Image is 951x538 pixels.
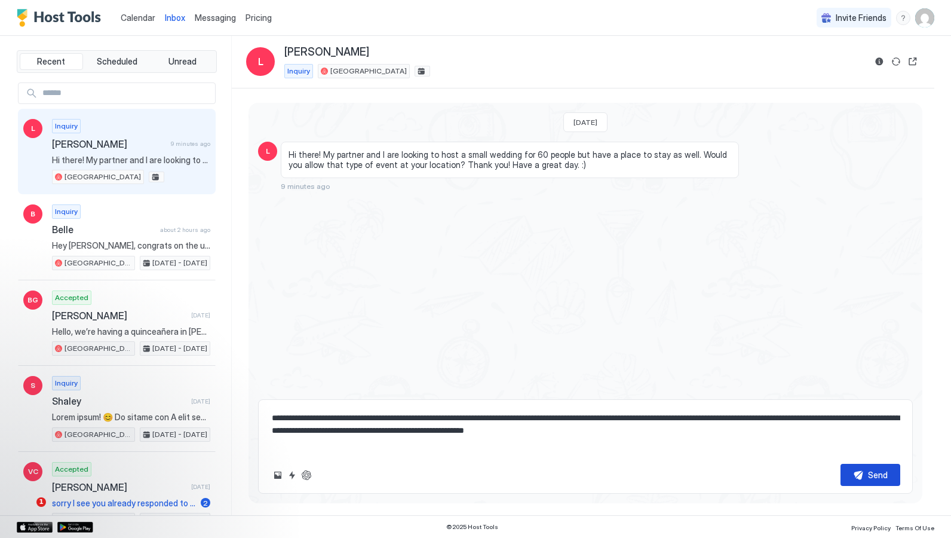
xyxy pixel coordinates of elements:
[38,83,215,103] input: Input Field
[17,522,53,533] a: App Store
[285,468,299,482] button: Quick reply
[37,56,65,67] span: Recent
[915,8,934,27] div: User profile
[171,140,210,148] span: 9 minutes ago
[52,310,186,322] span: [PERSON_NAME]
[836,13,886,23] span: Invite Friends
[289,149,731,170] span: Hi there! My partner and I are looking to host a small wedding for 60 people but have a place to ...
[287,66,310,77] span: Inquiry
[52,395,186,407] span: Shaley
[851,524,891,531] span: Privacy Policy
[65,343,132,354] span: [GEOGRAPHIC_DATA]
[52,224,155,236] span: Belle
[121,11,155,24] a: Calendar
[889,54,903,69] button: Sync reservation
[446,523,498,531] span: © 2025 Host Tools
[191,311,210,319] span: [DATE]
[258,54,263,69] span: L
[52,155,210,166] span: Hi there! My partner and I are looking to host a small wedding for 60 people but have a place to ...
[55,121,78,132] span: Inquiry
[299,468,314,482] button: ChatGPT Auto Reply
[55,206,78,217] span: Inquiry
[52,138,166,150] span: [PERSON_NAME]
[895,524,934,531] span: Terms Of Use
[17,9,106,27] a: Host Tools Logo
[52,240,210,251] span: Hey [PERSON_NAME], congrats on the upcoming wedding! The area is not conducive to that type of tr...
[165,13,185,23] span: Inbox
[65,515,132,525] span: [GEOGRAPHIC_DATA]
[152,343,207,354] span: [DATE] - [DATE]
[27,295,38,305] span: BG
[65,172,141,182] span: [GEOGRAPHIC_DATA]
[55,292,88,303] span: Accepted
[151,53,214,70] button: Unread
[872,54,886,69] button: Reservation information
[31,123,35,134] span: L
[266,146,270,157] span: L
[851,521,891,533] a: Privacy Policy
[55,378,78,389] span: Inquiry
[895,521,934,533] a: Terms Of Use
[17,50,217,73] div: tab-group
[573,118,597,127] span: [DATE]
[168,56,197,67] span: Unread
[152,515,207,525] span: [DATE] - [DATE]
[840,464,900,486] button: Send
[191,398,210,405] span: [DATE]
[195,13,236,23] span: Messaging
[9,422,248,506] iframe: Intercom notifications message
[271,468,285,482] button: Upload image
[20,53,83,70] button: Recent
[160,226,210,234] span: about 2 hours ago
[97,56,137,67] span: Scheduled
[85,53,149,70] button: Scheduled
[30,380,35,391] span: S
[246,13,272,23] span: Pricing
[195,11,236,24] a: Messaging
[896,11,910,25] div: menu
[30,209,35,219] span: B
[284,45,369,59] span: [PERSON_NAME]
[868,469,888,481] div: Send
[52,412,210,423] span: Lorem ipsum! 😊 Do sitame con A elit seddoeiu tem incidid utlab etdol magnaali eni 09 admin, ven q...
[52,326,210,337] span: Hello, we’re having a quinceañera in [PERSON_NAME]. We are from the area just need the space for ...
[165,11,185,24] a: Inbox
[57,522,93,533] a: Google Play Store
[330,66,407,77] span: [GEOGRAPHIC_DATA]
[65,258,132,268] span: [GEOGRAPHIC_DATA]
[906,54,920,69] button: Open reservation
[121,13,155,23] span: Calendar
[281,182,330,191] span: 9 minutes ago
[152,258,207,268] span: [DATE] - [DATE]
[12,497,41,526] iframe: Intercom live chat
[36,497,46,507] span: 1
